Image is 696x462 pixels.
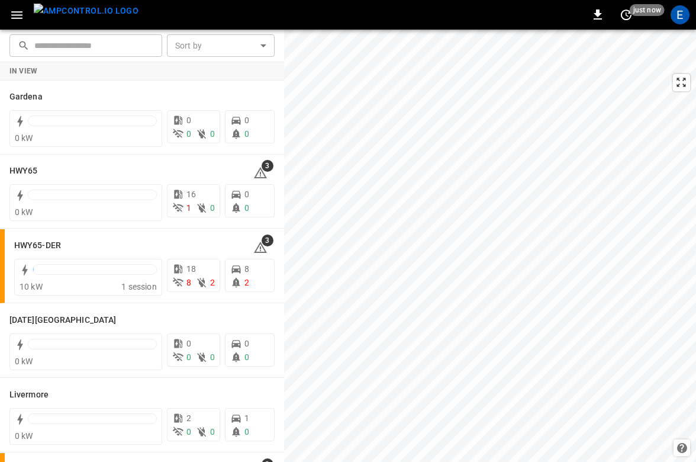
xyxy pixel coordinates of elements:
[186,427,191,437] span: 0
[15,431,33,441] span: 0 kW
[186,352,191,362] span: 0
[14,239,61,252] h6: HWY65-DER
[244,339,249,348] span: 0
[9,314,116,327] h6: Karma Center
[671,5,689,24] div: profile-icon
[186,190,196,199] span: 16
[630,4,665,16] span: just now
[186,339,191,348] span: 0
[244,264,249,274] span: 8
[244,413,249,423] span: 1
[186,129,191,139] span: 0
[186,264,196,274] span: 18
[9,165,38,178] h6: HWY65
[186,278,191,287] span: 8
[34,4,138,18] img: ampcontrol.io logo
[210,203,215,213] span: 0
[244,352,249,362] span: 0
[9,389,49,402] h6: Livermore
[186,413,191,423] span: 2
[210,129,215,139] span: 0
[15,133,33,143] span: 0 kW
[15,357,33,366] span: 0 kW
[262,160,273,172] span: 3
[244,190,249,199] span: 0
[284,30,696,462] canvas: Map
[210,427,215,437] span: 0
[244,203,249,213] span: 0
[617,5,636,24] button: set refresh interval
[186,203,191,213] span: 1
[244,427,249,437] span: 0
[244,278,249,287] span: 2
[121,282,156,291] span: 1 session
[9,91,43,104] h6: Gardena
[20,282,43,291] span: 10 kW
[244,129,249,139] span: 0
[210,278,215,287] span: 2
[9,67,38,75] strong: In View
[210,352,215,362] span: 0
[15,207,33,217] span: 0 kW
[262,235,273,246] span: 3
[244,115,249,125] span: 0
[186,115,191,125] span: 0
